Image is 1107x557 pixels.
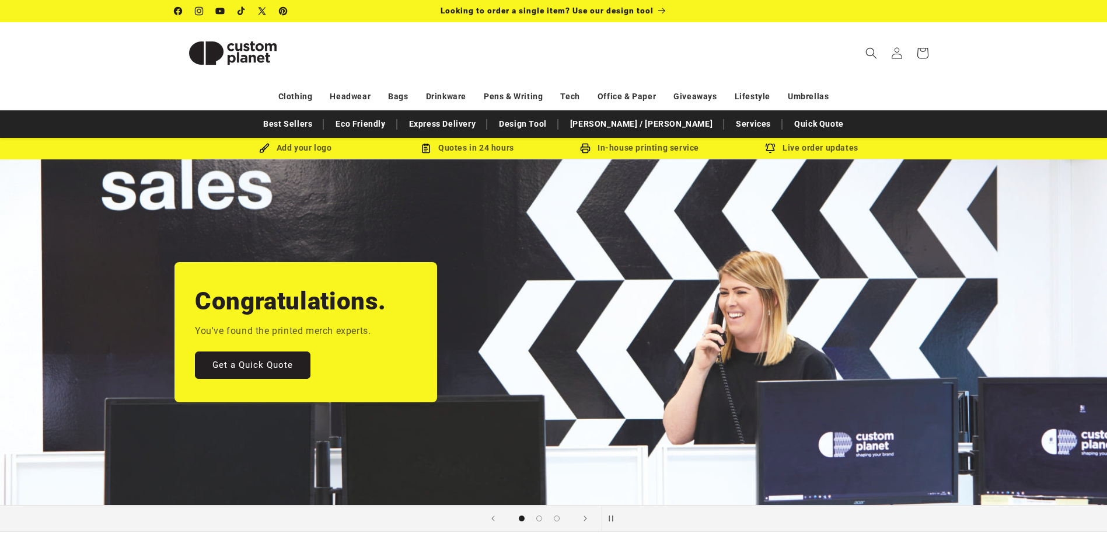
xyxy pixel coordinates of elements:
[513,510,530,527] button: Load slide 1 of 3
[673,86,717,107] a: Giveaways
[330,86,371,107] a: Headwear
[278,86,313,107] a: Clothing
[735,86,770,107] a: Lifestyle
[257,114,318,134] a: Best Sellers
[572,506,598,531] button: Next slide
[580,143,591,154] img: In-house printing
[598,86,656,107] a: Office & Paper
[330,114,391,134] a: Eco Friendly
[484,86,543,107] a: Pens & Writing
[195,351,310,379] a: Get a Quick Quote
[382,141,554,155] div: Quotes in 24 hours
[726,141,898,155] div: Live order updates
[493,114,553,134] a: Design Tool
[174,27,291,79] img: Custom Planet
[788,86,829,107] a: Umbrellas
[403,114,482,134] a: Express Delivery
[209,141,382,155] div: Add your logo
[259,143,270,154] img: Brush Icon
[530,510,548,527] button: Load slide 2 of 3
[602,506,627,531] button: Pause slideshow
[195,286,386,317] h2: Congratulations.
[548,510,565,527] button: Load slide 3 of 3
[426,86,466,107] a: Drinkware
[765,143,776,154] img: Order updates
[560,86,579,107] a: Tech
[388,86,408,107] a: Bags
[170,22,295,83] a: Custom Planet
[858,40,884,66] summary: Search
[564,114,718,134] a: [PERSON_NAME] / [PERSON_NAME]
[730,114,777,134] a: Services
[554,141,726,155] div: In-house printing service
[480,506,506,531] button: Previous slide
[788,114,850,134] a: Quick Quote
[421,143,431,154] img: Order Updates Icon
[195,323,371,340] p: You've found the printed merch experts.
[441,6,654,15] span: Looking to order a single item? Use our design tool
